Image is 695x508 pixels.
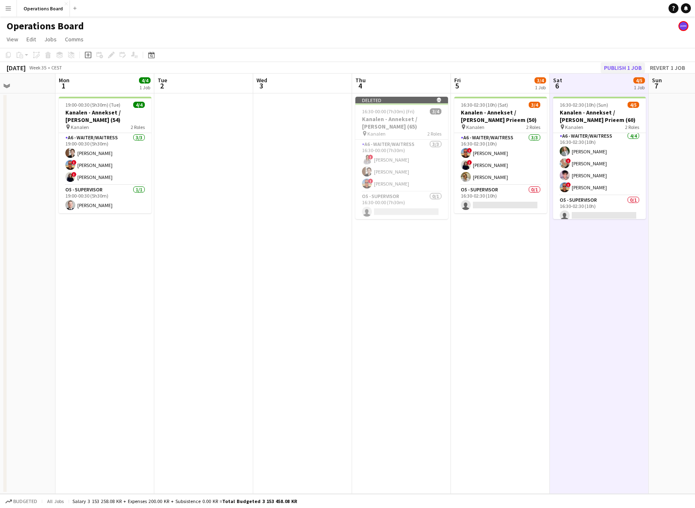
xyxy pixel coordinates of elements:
[566,182,571,187] span: !
[651,81,662,91] span: 7
[633,77,645,83] span: 4/5
[467,160,472,165] span: !
[427,131,441,137] span: 2 Roles
[552,81,562,91] span: 6
[158,76,167,84] span: Tue
[7,20,84,32] h1: Operations Board
[59,133,151,185] app-card-role: A6 - WAITER/WAITRESS3/319:00-00:30 (5h30m)[PERSON_NAME]![PERSON_NAME]![PERSON_NAME]
[634,84,645,91] div: 1 Job
[553,97,646,219] app-job-card: 16:30-02:30 (10h) (Sun)4/5Kanalen - Annekset / [PERSON_NAME] Prieem (60) Kanalen2 RolesA6 - WAITE...
[362,108,415,114] span: 16:30-00:00 (7h30m) (Fri)
[368,155,373,160] span: !
[23,34,39,45] a: Edit
[256,76,267,84] span: Wed
[133,102,145,108] span: 4/4
[222,498,297,504] span: Total Budgeted 3 153 458.08 KR
[131,124,145,130] span: 2 Roles
[13,498,37,504] span: Budgeted
[454,97,547,213] app-job-card: 16:30-02:30 (10h) (Sat)3/4Kanalen - Annekset / [PERSON_NAME] Prieem (50) Kanalen2 RolesA6 - WAITE...
[72,160,77,165] span: !
[59,185,151,213] app-card-role: O5 - SUPERVISOR1/119:00-00:30 (5h30m)[PERSON_NAME]
[65,102,120,108] span: 19:00-00:30 (5h30m) (Tue)
[529,102,540,108] span: 3/4
[355,140,448,192] app-card-role: A6 - WAITER/WAITRESS3/316:30-00:00 (7h30m)![PERSON_NAME][PERSON_NAME]![PERSON_NAME]
[72,172,77,177] span: !
[565,124,583,130] span: Kanalen
[355,97,448,219] app-job-card: Deleted 16:30-00:00 (7h30m) (Fri)3/4Kanalen - Annekset / [PERSON_NAME] (65) Kanalen2 RolesA6 - WA...
[58,81,69,91] span: 1
[41,34,60,45] a: Jobs
[3,34,22,45] a: View
[466,124,484,130] span: Kanalen
[71,124,89,130] span: Kanalen
[72,498,297,504] div: Salary 3 153 258.08 KR + Expenses 200.00 KR + Subsistence 0.00 KR =
[467,148,472,153] span: !
[62,34,87,45] a: Comms
[59,97,151,213] app-job-card: 19:00-00:30 (5h30m) (Tue)4/4Kanalen - Annekset / [PERSON_NAME] (54) Kanalen2 RolesA6 - WAITER/WAI...
[647,62,688,73] button: Revert 1 job
[454,76,461,84] span: Fri
[355,97,448,103] div: Deleted
[628,102,639,108] span: 4/5
[44,36,57,43] span: Jobs
[430,108,441,114] span: 3/4
[139,84,150,91] div: 1 Job
[534,77,546,83] span: 3/4
[17,0,70,17] button: Operations Board
[355,192,448,220] app-card-role: O5 - SUPERVISOR0/116:30-00:00 (7h30m)
[65,36,84,43] span: Comms
[454,133,547,185] app-card-role: A6 - WAITER/WAITRESS3/316:30-02:30 (10h)![PERSON_NAME]![PERSON_NAME][PERSON_NAME]
[535,84,546,91] div: 1 Job
[355,76,366,84] span: Thu
[59,76,69,84] span: Mon
[7,36,18,43] span: View
[453,81,461,91] span: 5
[255,81,267,91] span: 3
[625,124,639,130] span: 2 Roles
[355,115,448,130] h3: Kanalen - Annekset / [PERSON_NAME] (65)
[566,158,571,163] span: !
[51,64,62,71] div: CEST
[368,179,373,184] span: !
[367,131,386,137] span: Kanalen
[139,77,151,83] span: 4/4
[678,21,688,31] app-user-avatar: Support Team
[156,81,167,91] span: 2
[553,196,646,224] app-card-role: O5 - SUPERVISOR0/116:30-02:30 (10h)
[526,124,540,130] span: 2 Roles
[454,109,547,124] h3: Kanalen - Annekset / [PERSON_NAME] Prieem (50)
[652,76,662,84] span: Sun
[553,131,646,196] app-card-role: A6 - WAITER/WAITRESS4/416:30-02:30 (10h)[PERSON_NAME]![PERSON_NAME][PERSON_NAME]![PERSON_NAME]
[454,185,547,213] app-card-role: O5 - SUPERVISOR0/116:30-02:30 (10h)
[601,62,645,73] button: Publish 1 job
[26,36,36,43] span: Edit
[7,64,26,72] div: [DATE]
[46,498,65,504] span: All jobs
[553,109,646,124] h3: Kanalen - Annekset / [PERSON_NAME] Prieem (60)
[560,102,608,108] span: 16:30-02:30 (10h) (Sun)
[59,109,151,124] h3: Kanalen - Annekset / [PERSON_NAME] (54)
[354,81,366,91] span: 4
[461,102,508,108] span: 16:30-02:30 (10h) (Sat)
[27,64,48,71] span: Week 35
[4,497,38,506] button: Budgeted
[553,76,562,84] span: Sat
